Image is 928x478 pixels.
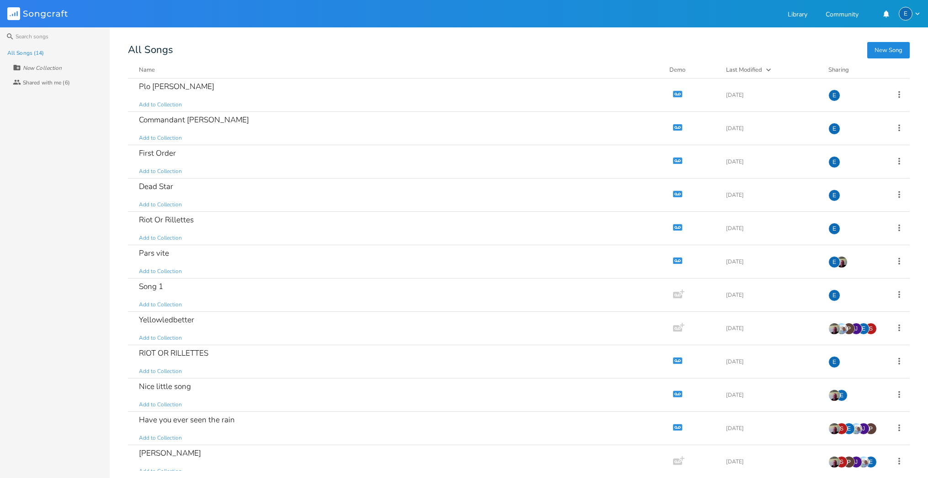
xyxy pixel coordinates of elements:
[828,323,840,335] img: Keith Dalton
[836,423,848,435] div: sean.alari
[858,456,870,468] img: Johnny Bühler
[726,359,817,364] div: [DATE]
[899,7,921,21] button: E
[726,425,817,431] div: [DATE]
[828,256,840,268] div: emmanuel.grasset
[858,423,870,435] div: Jo
[139,383,191,390] div: Nice little song
[865,323,877,335] div: sean.alari
[7,50,44,56] div: All Songs (14)
[828,123,840,135] div: emmanuel.grasset
[850,323,862,335] div: Jo
[865,423,877,435] img: Pierre-Antoine Zufferey
[828,223,840,235] div: emmanuel.grasset
[139,449,201,457] div: [PERSON_NAME]
[139,168,182,175] span: Add to Collection
[788,11,807,19] a: Library
[826,11,859,19] a: Community
[139,66,155,74] div: Name
[843,323,855,335] img: Pierre-Antoine Zufferey
[23,80,70,85] div: Shared with me (6)
[139,101,182,109] span: Add to Collection
[139,334,182,342] span: Add to Collection
[867,42,910,58] button: New Song
[726,259,817,264] div: [DATE]
[139,234,182,242] span: Add to Collection
[669,65,715,74] div: Demo
[139,134,182,142] span: Add to Collection
[139,283,163,290] div: Song 1
[726,192,817,198] div: [DATE]
[850,456,862,468] div: Jo
[726,92,817,98] div: [DATE]
[899,7,912,21] div: emmanuel.grasset
[726,159,817,164] div: [DATE]
[828,65,883,74] div: Sharing
[828,456,840,468] img: Keith Dalton
[858,323,870,335] div: emmanuel.grasset
[726,459,817,464] div: [DATE]
[139,83,214,90] div: Plo [PERSON_NAME]
[139,316,194,324] div: Yellowledbetter
[139,183,173,190] div: Dead Star
[828,356,840,368] div: emmanuel.grasset
[828,89,840,101] div: emmanuel.grasset
[726,292,817,298] div: [DATE]
[726,392,817,398] div: [DATE]
[139,401,182,409] span: Add to Collection
[836,256,848,268] img: Keith Dalton
[828,156,840,168] div: emmanuel.grasset
[726,126,817,131] div: [DATE]
[828,189,840,201] div: emmanuel.grasset
[139,201,182,209] span: Add to Collection
[139,416,235,424] div: Have you ever seen the rain
[843,423,855,435] div: emmanuel.grasset
[726,326,817,331] div: [DATE]
[139,216,194,224] div: Riot Or Rillettes
[128,46,910,54] div: All Songs
[139,368,182,375] span: Add to Collection
[139,249,169,257] div: Pars vite
[139,301,182,309] span: Add to Collection
[139,349,208,357] div: RIOT OR RILLETTES
[843,456,855,468] img: Pierre-Antoine Zufferey
[139,434,182,442] span: Add to Collection
[726,226,817,231] div: [DATE]
[836,323,848,335] img: Johnny Bühler
[850,423,862,435] img: Johnny Bühler
[139,268,182,275] span: Add to Collection
[139,467,182,475] span: Add to Collection
[828,289,840,301] div: emmanuel.grasset
[828,389,840,401] img: Keith Dalton
[836,389,848,401] div: emmanuel.grasset
[865,456,877,468] div: emmanuel.grasset
[139,116,249,124] div: Commandant [PERSON_NAME]
[23,65,62,71] div: New Collection
[139,65,658,74] button: Name
[836,456,848,468] div: sean.alari
[726,65,817,74] button: Last Modified
[726,66,762,74] div: Last Modified
[139,149,176,157] div: First Order
[828,423,840,435] img: Keith Dalton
